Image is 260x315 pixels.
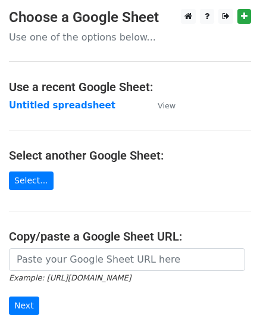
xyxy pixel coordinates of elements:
input: Next [9,297,39,315]
h4: Use a recent Google Sheet: [9,80,251,94]
small: View [158,101,176,110]
a: Select... [9,171,54,190]
h3: Choose a Google Sheet [9,9,251,26]
small: Example: [URL][DOMAIN_NAME] [9,273,131,282]
input: Paste your Google Sheet URL here [9,248,245,271]
p: Use one of the options below... [9,31,251,43]
a: View [146,100,176,111]
a: Untitled spreadsheet [9,100,115,111]
h4: Copy/paste a Google Sheet URL: [9,229,251,244]
h4: Select another Google Sheet: [9,148,251,163]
